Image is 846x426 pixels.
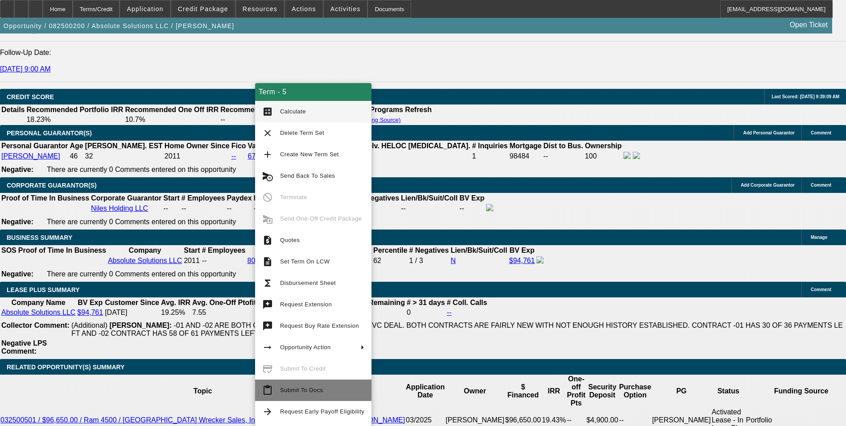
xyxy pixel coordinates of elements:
[7,182,97,189] span: CORPORATE GUARANTOR(S)
[18,246,107,255] th: Proof of Time In Business
[1,105,25,114] th: Details
[262,106,273,117] mat-icon: calculate
[85,151,163,161] td: 32
[248,142,275,150] b: Vantage
[78,299,103,306] b: BV Exp
[406,308,446,317] td: 0
[202,257,207,264] span: --
[171,0,235,17] button: Credit Package
[786,17,831,33] a: Open Ticket
[450,257,456,264] a: N
[7,363,124,371] span: RELATED OPPORTUNITY(S) SUMMARY
[262,128,273,138] mat-icon: clear
[409,257,449,265] div: 1 / 3
[4,22,234,29] span: Opportunity / 082500200 / Absolute Solutions LLC / [PERSON_NAME]
[227,204,252,213] td: --
[280,344,331,351] span: Opportunity Action
[184,246,200,254] b: Start
[248,152,260,160] a: 674
[623,152,631,159] img: facebook-icon.png
[124,115,219,124] td: 10.7%
[584,151,622,161] td: 100
[280,258,330,265] span: Set Term On LCW
[280,108,306,115] span: Calculate
[69,151,83,161] td: 46
[619,375,652,408] th: Purchase Option
[1,152,60,160] a: [PERSON_NAME]
[262,321,273,331] mat-icon: try
[183,256,200,266] td: 2011
[7,93,54,100] span: CREDIT SCORE
[71,322,843,337] span: -01 AND -02 ARE BOTH ON ONGOING ACH. -01 IS A DISC-SVC DEAL. BOTH CONTRACTS ARE FAIRLY NEW WITH N...
[104,308,160,317] td: [DATE]
[231,152,236,160] a: --
[1,166,33,173] b: Negative:
[566,375,586,408] th: One-off Profit Pts
[330,5,361,13] span: Activities
[400,204,458,213] td: --
[1,322,70,329] b: Collector Comment:
[262,406,273,417] mat-icon: arrow_forward
[543,151,584,161] td: --
[7,286,80,293] span: LEASE PLUS SUMMARY
[1,218,33,226] b: Negative:
[254,194,324,202] b: Paynet Master Score
[472,142,508,150] b: # Inquiries
[227,194,252,202] b: Paydex
[262,171,273,181] mat-icon: cancel_schedule_send
[811,130,831,135] span: Comment
[262,149,273,160] mat-icon: add
[262,278,273,288] mat-icon: functions
[373,257,407,265] div: 62
[486,204,493,211] img: facebook-icon.png
[12,299,66,306] b: Company Name
[1,309,75,316] a: Absolute Solutions LLC
[373,246,407,254] b: Percentile
[509,151,542,161] td: 98484
[324,0,367,17] button: Activities
[161,299,190,306] b: Avg. IRR
[772,94,839,99] span: Last Scored: [DATE] 9:39:09 AM
[280,322,359,329] span: Request Buy Rate Extension
[280,280,336,286] span: Disbursement Sheet
[459,194,484,202] b: BV Exp
[163,194,179,202] b: Start
[355,142,470,150] b: Revolv. HELOC [MEDICAL_DATA].
[91,205,148,212] a: Niles Holding LLC
[509,246,534,254] b: BV Exp
[362,194,400,202] b: #Negatives
[1,339,47,355] b: Negative LPS Comment:
[105,299,159,306] b: Customer Since
[47,166,236,173] span: There are currently 0 Comments entered on this opportunity
[711,375,746,408] th: Status
[1,270,33,278] b: Negative:
[544,142,583,150] b: Dist to Bus.
[220,105,307,114] th: Recommended Max Term
[262,342,273,353] mat-icon: arrow_right_alt
[1,142,68,150] b: Personal Guarantor
[505,375,541,408] th: $ Financed
[509,257,535,264] a: $94,761
[77,309,103,316] a: $94,761
[447,309,452,316] a: --
[127,5,163,13] span: Application
[280,387,323,393] span: Submit To Docs
[85,142,163,150] b: [PERSON_NAME]. EST
[243,5,277,13] span: Resources
[280,172,335,179] span: Send Back To Sales
[811,235,827,240] span: Manage
[280,129,324,136] span: Delete Term Set
[165,152,181,160] span: 2011
[450,246,507,254] b: Lien/Bk/Suit/Coll
[262,385,273,396] mat-icon: content_paste
[445,375,505,408] th: Owner
[741,183,795,188] span: Add Corporate Guarantor
[220,115,307,124] td: --
[47,270,236,278] span: There are currently 0 Comments entered on this opportunity
[743,130,795,135] span: Add Personal Guarantor
[47,218,236,226] span: There are currently 0 Comments entered on this opportunity
[447,299,487,306] b: # Coll. Calls
[409,246,449,254] b: # Negatives
[404,105,432,114] th: Refresh
[124,105,219,114] th: Recommended One Off IRR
